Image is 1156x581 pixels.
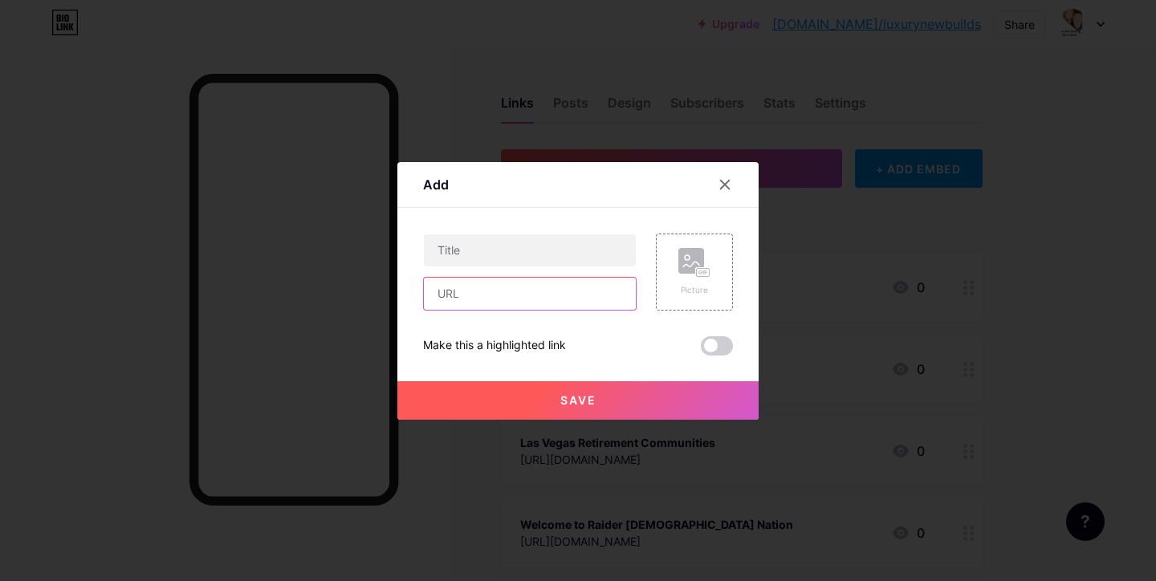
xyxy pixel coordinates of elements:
[678,284,710,296] div: Picture
[424,278,636,310] input: URL
[560,393,596,407] span: Save
[397,381,759,420] button: Save
[424,234,636,266] input: Title
[423,336,566,356] div: Make this a highlighted link
[423,175,449,194] div: Add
